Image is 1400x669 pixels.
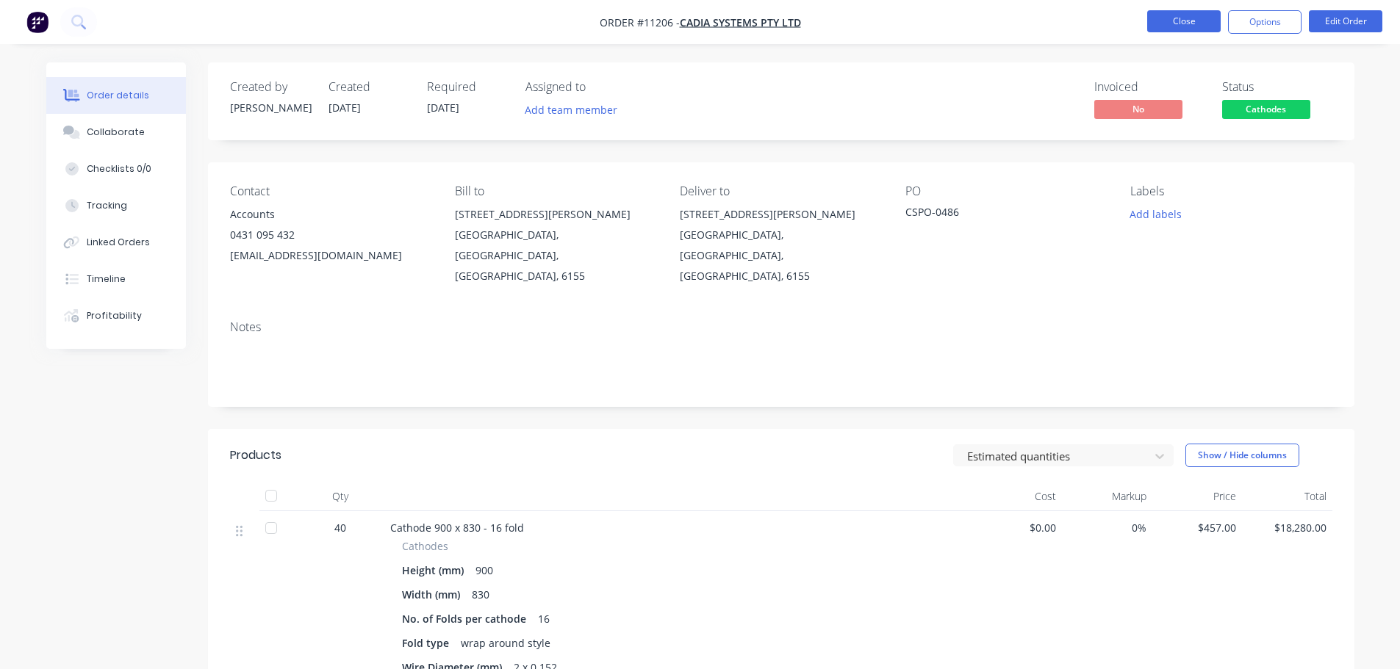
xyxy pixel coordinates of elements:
div: [GEOGRAPHIC_DATA], [GEOGRAPHIC_DATA], [GEOGRAPHIC_DATA], 6155 [455,225,656,286]
div: PO [905,184,1107,198]
div: Accounts [230,204,431,225]
span: Cathode 900 x 830 - 16 fold [390,521,524,535]
div: Contact [230,184,431,198]
div: Checklists 0/0 [87,162,151,176]
a: Cadia Systems Pty Ltd [680,15,801,29]
button: Order details [46,77,186,114]
button: Linked Orders [46,224,186,261]
button: Checklists 0/0 [46,151,186,187]
button: Show / Hide columns [1185,444,1299,467]
div: Linked Orders [87,236,150,249]
div: Price [1152,482,1243,511]
div: Width (mm) [402,584,466,605]
button: Options [1228,10,1302,34]
span: 0% [1068,520,1146,535]
div: Timeline [87,272,126,286]
div: [STREET_ADDRESS][PERSON_NAME] [455,204,656,225]
button: Add team member [525,100,625,120]
div: CSPO-0486 [905,204,1089,225]
div: Created [329,80,409,94]
button: Tracking [46,187,186,224]
button: Edit Order [1309,10,1382,32]
div: [GEOGRAPHIC_DATA], [GEOGRAPHIC_DATA], [GEOGRAPHIC_DATA], 6155 [680,225,881,286]
div: Assigned to [525,80,672,94]
div: 16 [532,608,556,629]
div: Required [427,80,508,94]
div: Cost [972,482,1063,511]
div: No. of Folds per cathode [402,608,532,629]
span: Order #11206 - [600,15,680,29]
div: 0431 095 432 [230,225,431,245]
button: Close [1147,10,1221,32]
div: Tracking [87,199,127,212]
div: [STREET_ADDRESS][PERSON_NAME][GEOGRAPHIC_DATA], [GEOGRAPHIC_DATA], [GEOGRAPHIC_DATA], 6155 [455,204,656,286]
span: $0.00 [978,520,1057,535]
button: Cathodes [1222,100,1310,122]
button: Add labels [1122,204,1190,224]
span: Cathodes [402,538,448,554]
div: Qty [296,482,384,511]
div: Markup [1062,482,1152,511]
div: Created by [230,80,311,94]
span: [DATE] [427,101,459,115]
div: Accounts0431 095 432[EMAIL_ADDRESS][DOMAIN_NAME] [230,204,431,266]
div: [STREET_ADDRESS][PERSON_NAME] [680,204,881,225]
div: wrap around style [455,632,556,654]
div: Deliver to [680,184,881,198]
div: Fold type [402,632,455,654]
span: $457.00 [1158,520,1237,535]
div: Invoiced [1094,80,1205,94]
button: Profitability [46,297,186,334]
div: [STREET_ADDRESS][PERSON_NAME][GEOGRAPHIC_DATA], [GEOGRAPHIC_DATA], [GEOGRAPHIC_DATA], 6155 [680,204,881,286]
div: Status [1222,80,1332,94]
div: Bill to [455,184,656,198]
div: Labels [1130,184,1332,198]
button: Timeline [46,261,186,297]
div: Total [1242,482,1332,511]
button: Add team member [517,100,625,120]
div: [EMAIL_ADDRESS][DOMAIN_NAME] [230,245,431,266]
div: Products [230,446,281,464]
div: Collaborate [87,126,145,139]
div: [PERSON_NAME] [230,100,311,115]
span: [DATE] [329,101,361,115]
div: 830 [466,584,495,605]
img: Factory [26,11,49,33]
div: 900 [470,560,499,581]
span: $18,280.00 [1248,520,1327,535]
div: Height (mm) [402,560,470,581]
div: Order details [87,89,149,102]
button: Collaborate [46,114,186,151]
span: No [1094,100,1182,118]
span: 40 [334,520,346,535]
div: Notes [230,320,1332,334]
span: Cathodes [1222,100,1310,118]
div: Profitability [87,309,142,322]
